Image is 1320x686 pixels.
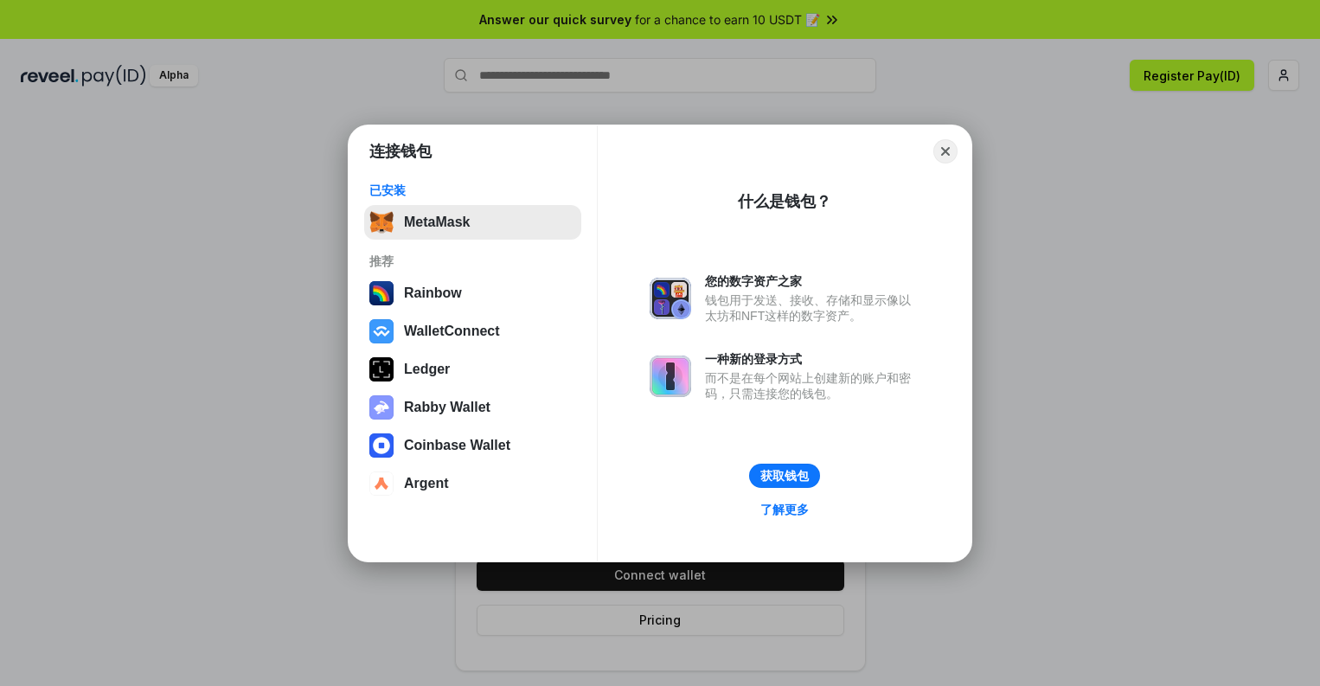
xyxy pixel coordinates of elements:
img: svg+xml,%3Csvg%20width%3D%22120%22%20height%3D%22120%22%20viewBox%3D%220%200%20120%20120%22%20fil... [369,281,394,305]
img: svg+xml,%3Csvg%20xmlns%3D%22http%3A%2F%2Fwww.w3.org%2F2000%2Fsvg%22%20fill%3D%22none%22%20viewBox... [369,395,394,420]
div: Rabby Wallet [404,400,490,415]
button: Rabby Wallet [364,390,581,425]
div: 您的数字资产之家 [705,273,920,289]
img: svg+xml,%3Csvg%20width%3D%2228%22%20height%3D%2228%22%20viewBox%3D%220%200%2028%2028%22%20fill%3D... [369,433,394,458]
button: Rainbow [364,276,581,311]
button: 获取钱包 [749,464,820,488]
div: Argent [404,476,449,491]
img: svg+xml,%3Csvg%20width%3D%2228%22%20height%3D%2228%22%20viewBox%3D%220%200%2028%2028%22%20fill%3D... [369,471,394,496]
button: MetaMask [364,205,581,240]
button: Close [933,139,958,163]
div: 获取钱包 [760,468,809,484]
div: Coinbase Wallet [404,438,510,453]
div: 一种新的登录方式 [705,351,920,367]
img: svg+xml,%3Csvg%20xmlns%3D%22http%3A%2F%2Fwww.w3.org%2F2000%2Fsvg%22%20fill%3D%22none%22%20viewBox... [650,278,691,319]
img: svg+xml,%3Csvg%20fill%3D%22none%22%20height%3D%2233%22%20viewBox%3D%220%200%2035%2033%22%20width%... [369,210,394,234]
div: 了解更多 [760,502,809,517]
div: 什么是钱包？ [738,191,831,212]
button: Coinbase Wallet [364,428,581,463]
img: svg+xml,%3Csvg%20xmlns%3D%22http%3A%2F%2Fwww.w3.org%2F2000%2Fsvg%22%20fill%3D%22none%22%20viewBox... [650,356,691,397]
div: 推荐 [369,253,576,269]
div: MetaMask [404,215,470,230]
div: 而不是在每个网站上创建新的账户和密码，只需连接您的钱包。 [705,370,920,401]
img: svg+xml,%3Csvg%20xmlns%3D%22http%3A%2F%2Fwww.w3.org%2F2000%2Fsvg%22%20width%3D%2228%22%20height%3... [369,357,394,381]
div: WalletConnect [404,324,500,339]
button: WalletConnect [364,314,581,349]
img: svg+xml,%3Csvg%20width%3D%2228%22%20height%3D%2228%22%20viewBox%3D%220%200%2028%2028%22%20fill%3D... [369,319,394,343]
a: 了解更多 [750,498,819,521]
div: 钱包用于发送、接收、存储和显示像以太坊和NFT这样的数字资产。 [705,292,920,324]
button: Argent [364,466,581,501]
div: Ledger [404,362,450,377]
button: Ledger [364,352,581,387]
h1: 连接钱包 [369,141,432,162]
div: 已安装 [369,183,576,198]
div: Rainbow [404,285,462,301]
